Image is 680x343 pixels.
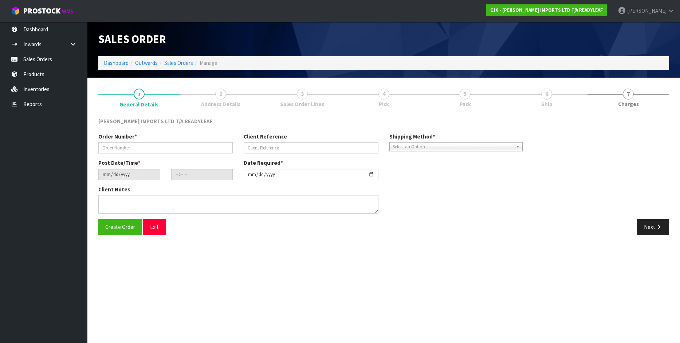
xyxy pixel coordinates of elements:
span: 3 [297,89,308,100]
button: Exit [143,219,166,235]
span: Create Order [105,223,135,230]
span: 5 [460,89,471,100]
span: [PERSON_NAME] IMPORTS LTD T/A READYLEAF [98,118,213,125]
label: Post Date/Time [98,159,141,167]
span: General Details [119,101,158,108]
span: Address Details [201,100,240,108]
span: 6 [541,89,552,100]
small: WMS [62,8,73,15]
a: Sales Orders [164,59,193,66]
span: Pick [379,100,389,108]
a: Outwards [135,59,158,66]
img: cube-alt.png [11,6,20,15]
span: 7 [623,89,634,100]
button: Next [637,219,669,235]
button: Create Order [98,219,142,235]
label: Client Reference [244,133,287,140]
span: ProStock [23,6,60,16]
span: Ship [541,100,553,108]
span: Manage [200,59,217,66]
label: Date Required [244,159,283,167]
label: Client Notes [98,186,130,193]
strong: C10 - [PERSON_NAME] IMPORTS LTD T/A READYLEAF [490,7,603,13]
label: Shipping Method [389,133,435,140]
span: 4 [378,89,389,100]
span: Pack [460,100,471,108]
span: Sales Order [98,32,166,46]
span: [PERSON_NAME] [627,7,667,14]
span: 1 [134,89,145,100]
input: Order Number [98,142,233,153]
input: Client Reference [244,142,378,153]
span: Select an Option [393,143,513,151]
span: 2 [215,89,226,100]
label: Order Number [98,133,137,140]
span: General Details [98,112,669,240]
span: Sales Order Lines [280,100,324,108]
span: Charges [618,100,639,108]
a: Dashboard [104,59,129,66]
